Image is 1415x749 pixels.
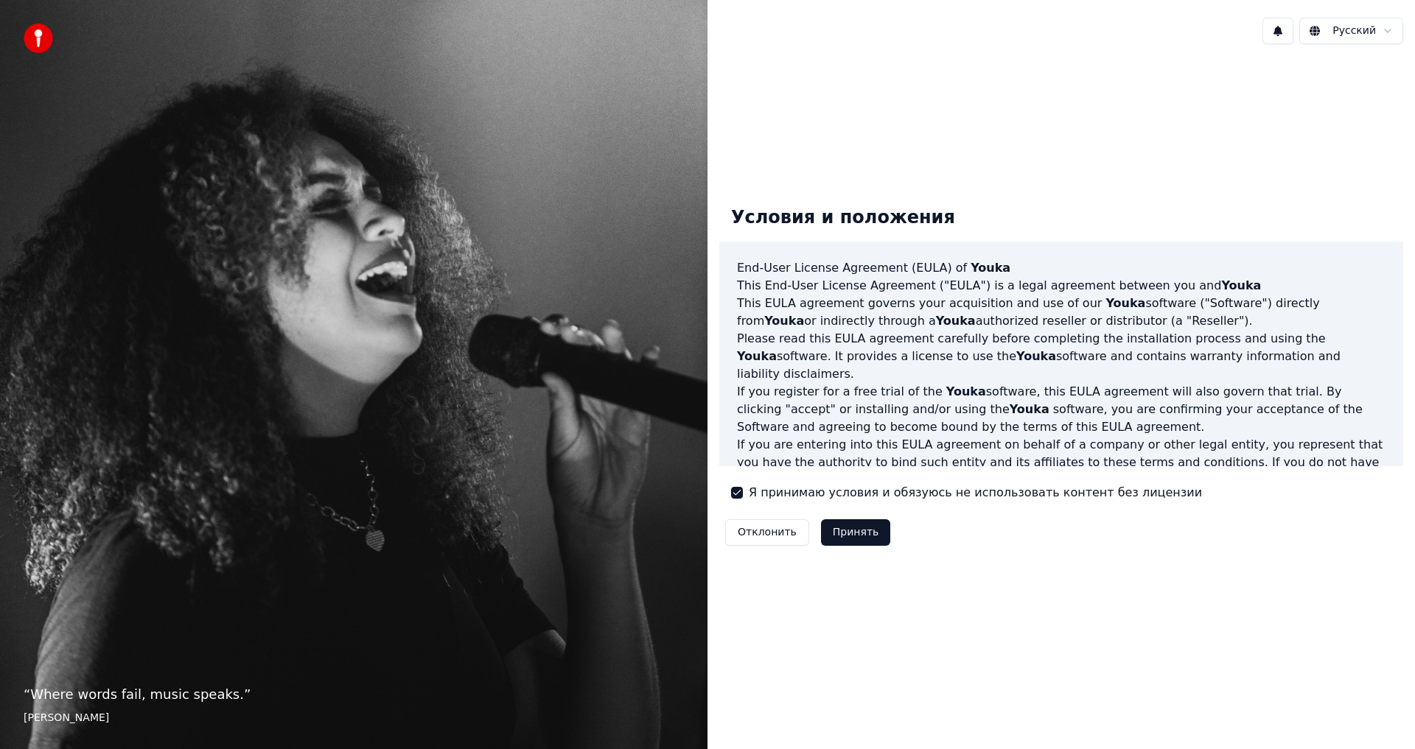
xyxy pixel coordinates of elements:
h3: End-User License Agreement (EULA) of [737,259,1386,277]
div: Условия и положения [719,194,967,242]
footer: [PERSON_NAME] [24,711,684,725]
span: Youka [1221,278,1261,292]
label: Я принимаю условия и обязуюсь не использовать контент без лицензии [749,484,1202,502]
span: Youka [764,314,804,328]
span: Youka [946,384,986,398]
img: youka [24,24,53,53]
span: Youka [737,349,777,363]
p: If you register for a free trial of the software, this EULA agreement will also govern that trial... [737,383,1386,436]
span: Youka [936,314,976,328]
button: Принять [821,519,891,546]
p: Please read this EULA agreement carefully before completing the installation process and using th... [737,330,1386,383]
span: Youka [1016,349,1056,363]
button: Отклонить [725,519,809,546]
span: Youka [1105,296,1145,310]
p: If you are entering into this EULA agreement on behalf of a company or other legal entity, you re... [737,436,1386,507]
p: This EULA agreement governs your acquisition and use of our software ("Software") directly from o... [737,295,1386,330]
span: Youka [1010,402,1049,416]
p: This End-User License Agreement ("EULA") is a legal agreement between you and [737,277,1386,295]
span: Youka [971,261,1010,275]
p: “ Where words fail, music speaks. ” [24,684,684,705]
